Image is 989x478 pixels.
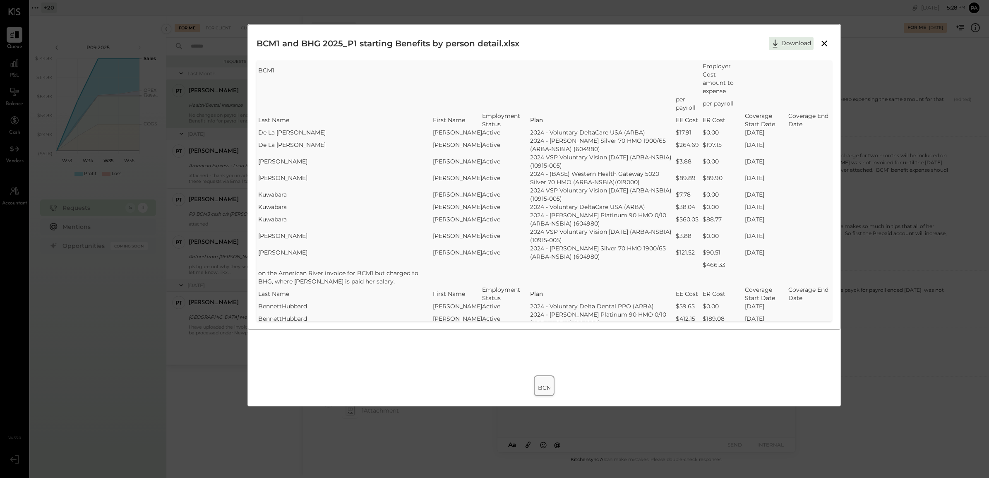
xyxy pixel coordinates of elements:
td: per payroll [703,95,745,112]
td: Active [482,302,531,310]
td: $3.88 [676,153,703,170]
td: $89.89 [676,170,703,186]
td: BCM1 [538,380,587,396]
td: [PERSON_NAME] [433,153,482,170]
td: [PERSON_NAME] [433,203,482,211]
td: amount to expense [703,79,745,95]
td: Coverage Start Date [745,112,788,128]
td: BennettHubbard [258,302,433,310]
td: $189.08 [703,310,745,327]
td: per payroll [676,95,703,112]
td: Active [482,137,531,153]
td: [DATE] [745,203,788,211]
td: 2024 - [PERSON_NAME] Silver 70 HMO 1900/65 (ARBA-NSBIA) (604980) [530,244,676,261]
td: De La [PERSON_NAME] [258,137,433,153]
td: First Name [433,286,482,302]
td: $560.05 [676,211,703,228]
td: Plan [530,286,676,302]
td: 2024 VSP Voluntary Vision [DATE] (ARBA-NSBIA) (10915-005) [530,153,676,170]
td: 2024 - [PERSON_NAME] Silver 70 HMO 1900/65 (ARBA-NSBIA) (604980) [530,137,676,153]
td: [DATE] [745,170,788,186]
td: EE Cost [676,286,703,302]
td: [PERSON_NAME] [258,244,433,261]
td: Kuwabara [258,203,433,211]
td: $0.00 [703,302,745,310]
td: [DATE] [745,211,788,228]
td: 2024 - Voluntary DeltaCare USA (ARBA) [530,128,676,137]
td: Coverage End Date [788,112,830,128]
td: 2024 - (BASE) Western Health Gateway 5020 Silver 70 HMO (ARBA-NSBIA)(019000) [530,170,676,186]
td: [DATE] [745,128,788,137]
td: ER Cost [703,112,745,128]
td: $88.77 [703,211,745,228]
td: 2024 - [PERSON_NAME] Platinum 90 HMO 0/10 (ARBA-NSBIA) (604980) [530,310,676,327]
td: [PERSON_NAME] [433,302,482,310]
td: [DATE] [745,302,788,310]
td: $59.65 [676,302,703,310]
td: Active [482,228,531,244]
td: on the American River invoice for BCM1 but charged to BHG, where [PERSON_NAME] is paid her salary. [258,269,433,286]
td: Active [482,244,531,261]
td: Coverage End Date [788,286,830,302]
td: [DATE] [745,137,788,153]
td: [DATE] [745,153,788,170]
td: $466.33 [703,261,745,269]
td: Active [482,128,531,137]
td: [PERSON_NAME] [258,153,433,170]
td: Active [482,211,531,228]
td: $197.15 [703,137,745,153]
td: $17.91 [676,128,703,137]
td: Active [482,153,531,170]
td: EE Cost [676,112,703,128]
td: Kuwabara [258,186,433,203]
td: Coverage Start Date [745,286,788,302]
td: [PERSON_NAME] [258,228,433,244]
td: BCM1 [258,62,433,79]
td: [PERSON_NAME] [433,310,482,327]
td: 2024 - [PERSON_NAME] Platinum 90 HMO 0/10 (ARBA-NSBIA) (604980) [530,211,676,228]
td: $264.69 [676,137,703,153]
td: Plan [530,112,676,128]
td: [PERSON_NAME] [433,211,482,228]
td: Active [482,203,531,211]
td: [PERSON_NAME] [433,137,482,153]
td: $3.88 [676,228,703,244]
td: [PERSON_NAME] [433,186,482,203]
td: 2024 VSP Voluntary Vision [DATE] (ARBA-NSBIA) (10915-005) [530,228,676,244]
td: $0.00 [703,186,745,203]
td: 2024 - Voluntary DeltaCare USA (ARBA) [530,203,676,211]
td: Last Name [258,286,433,302]
td: Employment Status [482,286,531,302]
td: $89.90 [703,170,745,186]
td: $0.00 [703,153,745,170]
td: Active [482,310,531,327]
td: Employment Status [482,112,531,128]
td: Kuwabara [258,211,433,228]
td: Active [482,186,531,203]
td: [PERSON_NAME] [433,228,482,244]
td: $0.00 [703,228,745,244]
h2: BCM1 and BHG 2025_P1 starting Benefits by person detail.xlsx [257,33,519,54]
td: [PERSON_NAME] [433,128,482,137]
td: $38.04 [676,203,703,211]
td: De La [PERSON_NAME] [258,128,433,137]
td: BennettHubbard [258,310,433,327]
td: [PERSON_NAME] [433,170,482,186]
button: Download [769,37,814,50]
td: First Name [433,112,482,128]
td: $412.15 [676,310,703,327]
td: [DATE] [745,310,788,327]
td: $121.52 [676,244,703,261]
td: [PERSON_NAME] [258,170,433,186]
td: Employer Cost [703,62,745,79]
td: 2024 - Voluntary Delta Dental PPO (ARBA) [530,302,676,310]
td: $0.00 [703,203,745,211]
td: $0.00 [703,128,745,137]
td: 2024 VSP Voluntary Vision [DATE] (ARBA-NSBIA) (10915-005) [530,186,676,203]
td: [DATE] [745,244,788,261]
td: $90.51 [703,244,745,261]
td: [DATE] [745,186,788,203]
td: Active [482,170,531,186]
td: $7.78 [676,186,703,203]
td: [DATE] [745,228,788,244]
